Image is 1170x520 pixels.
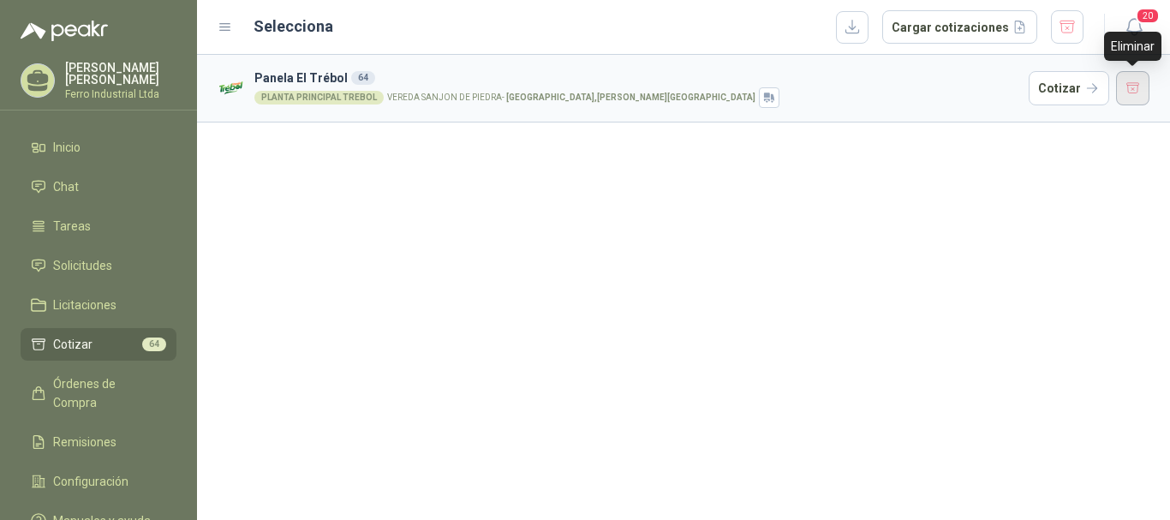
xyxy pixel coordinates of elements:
[21,170,176,203] a: Chat
[21,131,176,164] a: Inicio
[351,71,375,85] div: 64
[21,368,176,419] a: Órdenes de Compra
[21,426,176,458] a: Remisiones
[1104,32,1161,61] div: Eliminar
[142,338,166,351] span: 64
[21,289,176,321] a: Licitaciones
[53,433,116,451] span: Remisiones
[21,210,176,242] a: Tareas
[53,256,112,275] span: Solicitudes
[882,10,1037,45] button: Cargar cotizaciones
[53,217,91,236] span: Tareas
[21,21,108,41] img: Logo peakr
[1119,12,1149,43] button: 20
[387,93,755,102] p: VEREDA SANJON DE PIEDRA -
[254,15,333,39] h2: Selecciona
[254,91,384,105] div: PLANTA PRINCIPAL TREBOL
[506,93,755,102] strong: [GEOGRAPHIC_DATA] , [PERSON_NAME][GEOGRAPHIC_DATA]
[53,472,128,491] span: Configuración
[21,465,176,498] a: Configuración
[53,335,93,354] span: Cotizar
[1136,8,1160,24] span: 20
[21,249,176,282] a: Solicitudes
[21,328,176,361] a: Cotizar64
[65,89,176,99] p: Ferro Industrial Ltda
[53,374,160,412] span: Órdenes de Compra
[65,62,176,86] p: [PERSON_NAME] [PERSON_NAME]
[53,138,81,157] span: Inicio
[1029,71,1109,105] button: Cotizar
[218,74,248,104] img: Company Logo
[53,177,79,196] span: Chat
[53,296,116,314] span: Licitaciones
[254,69,1022,87] h3: Panela El Trébol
